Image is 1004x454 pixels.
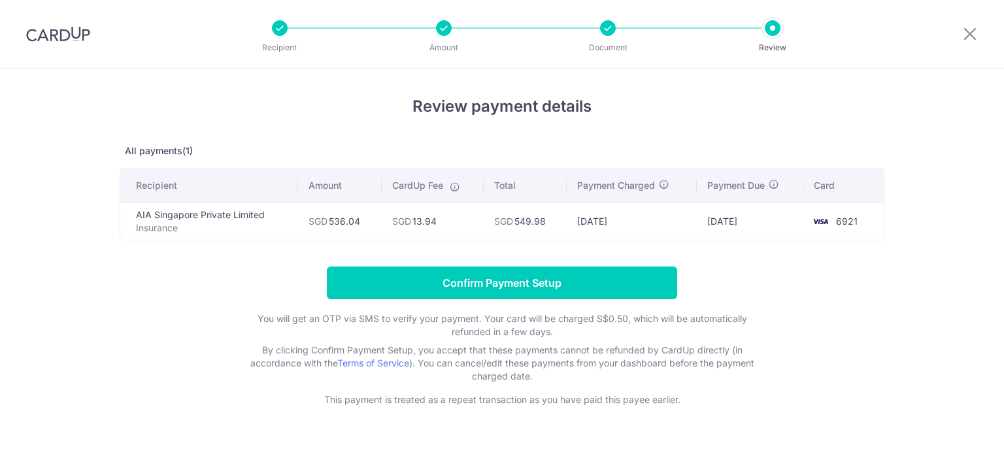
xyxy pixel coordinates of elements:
span: SGD [494,216,513,227]
span: CardUp Fee [392,179,443,192]
th: Total [484,169,567,203]
th: Amount [298,169,381,203]
a: Terms of Service [337,357,409,368]
h4: Review payment details [120,95,884,118]
p: Review [724,41,821,54]
p: You will get an OTP via SMS to verify your payment. Your card will be charged S$0.50, which will ... [241,312,763,338]
input: Confirm Payment Setup [327,267,677,299]
p: Document [560,41,656,54]
td: 549.98 [484,203,567,240]
p: By clicking Confirm Payment Setup, you accept that these payments cannot be refunded by CardUp di... [241,344,763,383]
th: Recipient [120,169,298,203]
p: This payment is treated as a repeat transaction as you have paid this payee earlier. [241,393,763,406]
iframe: Opens a widget where you can find more information [920,415,991,447]
td: AIA Singapore Private Limited [120,203,298,240]
span: Payment Charged [577,179,655,192]
td: [DATE] [567,203,697,240]
img: <span class="translation_missing" title="translation missing: en.account_steps.new_confirm_form.b... [807,214,833,229]
img: CardUp [26,26,90,42]
p: Recipient [231,41,328,54]
td: 13.94 [382,203,484,240]
span: 6921 [836,216,858,227]
p: Insurance [136,221,288,235]
p: Amount [395,41,492,54]
td: 536.04 [298,203,381,240]
p: All payments(1) [120,144,884,157]
span: Payment Due [707,179,765,192]
span: SGD [392,216,411,227]
th: Card [803,169,884,203]
td: [DATE] [697,203,803,240]
span: SGD [309,216,327,227]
